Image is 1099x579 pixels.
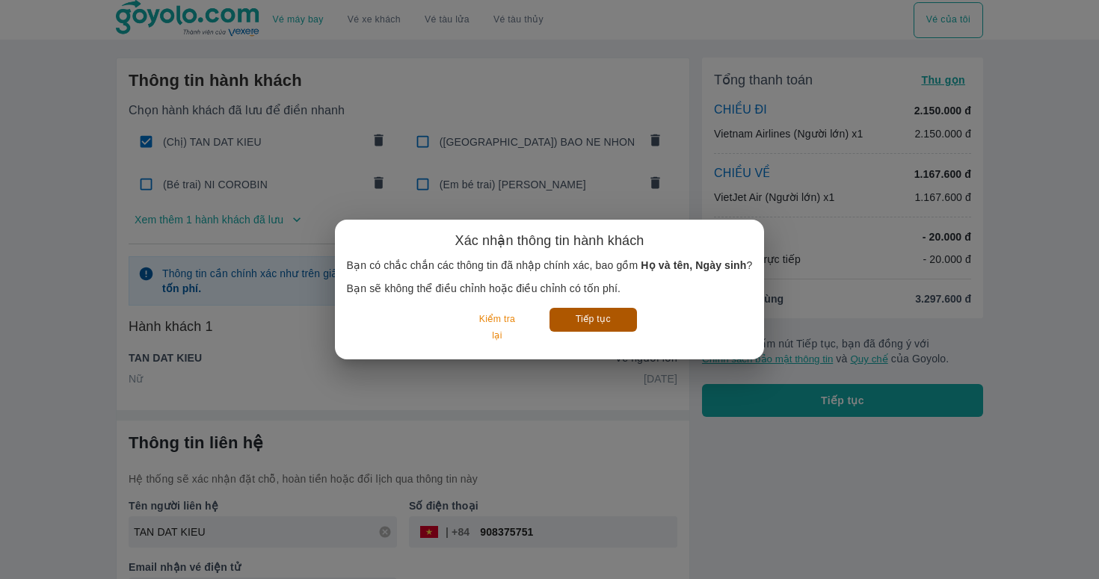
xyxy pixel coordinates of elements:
button: Kiểm tra lại [462,308,532,347]
h6: Xác nhận thông tin hành khách [455,232,644,250]
p: Bạn có chắc chắn các thông tin đã nhập chính xác, bao gồm ? [347,258,753,273]
p: Bạn sẽ không thể điều chỉnh hoặc điều chỉnh có tốn phí. [347,281,753,296]
button: Tiếp tục [549,308,637,331]
b: Họ và tên, Ngày sinh [641,259,746,271]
